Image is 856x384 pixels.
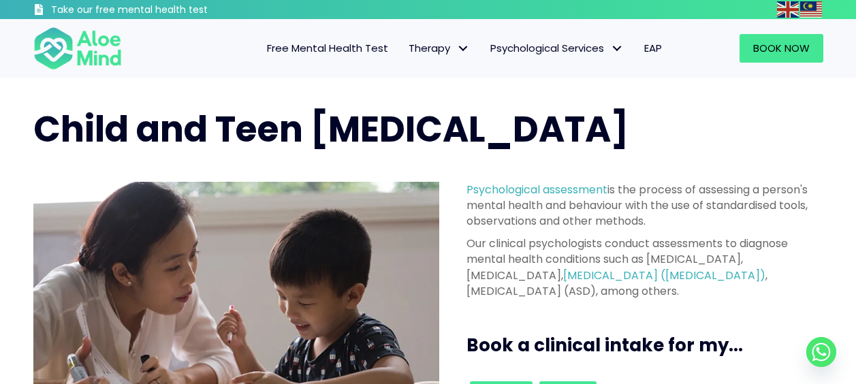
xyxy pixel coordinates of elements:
[466,182,815,229] p: is the process of assessing a person's mental health and behaviour with the use of standardised t...
[454,39,473,59] span: Therapy: submenu
[466,182,607,197] a: Psychological assessment
[466,333,829,357] h3: Book a clinical intake for my...
[563,268,765,283] a: [MEDICAL_DATA] ([MEDICAL_DATA])
[398,34,480,63] a: TherapyTherapy: submenu
[800,1,823,17] a: Malay
[267,41,388,55] span: Free Mental Health Test
[777,1,800,17] a: English
[33,3,281,19] a: Take our free mental health test
[480,34,634,63] a: Psychological ServicesPsychological Services: submenu
[740,34,823,63] a: Book Now
[466,236,815,299] p: Our clinical psychologists conduct assessments to diagnose mental health conditions such as [MEDI...
[140,34,672,63] nav: Menu
[409,41,470,55] span: Therapy
[607,39,627,59] span: Psychological Services: submenu
[634,34,672,63] a: EAP
[33,104,629,154] span: Child and Teen [MEDICAL_DATA]
[753,41,810,55] span: Book Now
[800,1,822,18] img: ms
[777,1,799,18] img: en
[51,3,281,17] h3: Take our free mental health test
[33,26,122,71] img: Aloe mind Logo
[490,41,624,55] span: Psychological Services
[257,34,398,63] a: Free Mental Health Test
[644,41,662,55] span: EAP
[806,337,836,367] a: Whatsapp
